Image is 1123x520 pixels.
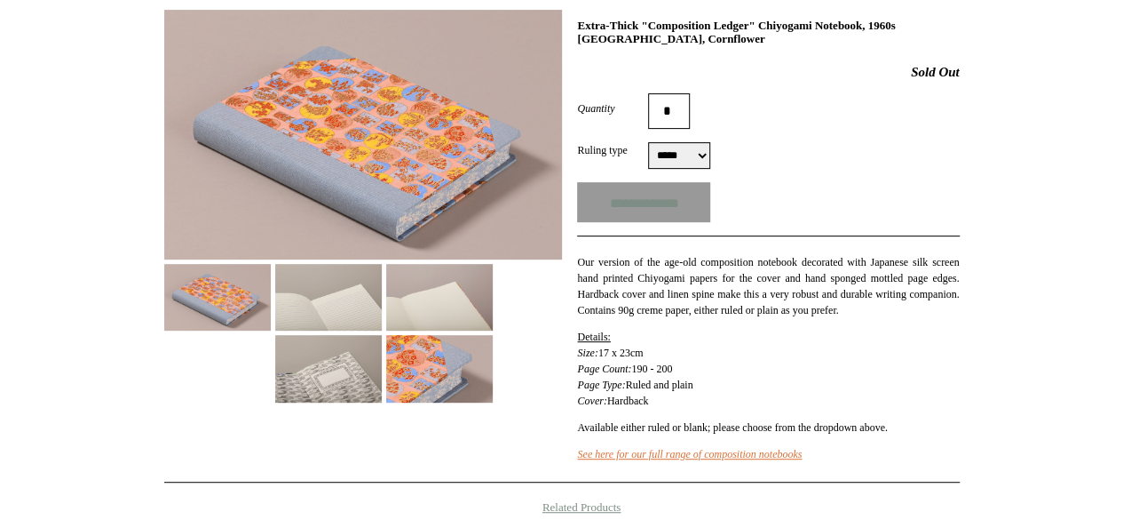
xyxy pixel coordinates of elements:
[577,256,959,316] span: Our version of the age-old composition notebook decorated with Japanese silk screen hand printed ...
[577,420,959,436] p: Available either ruled or blank; please choose from the dropdown above.
[577,379,625,391] em: Page Type:
[577,448,802,460] a: See here for our full range of composition notebooks
[577,64,959,80] h2: Sold Out
[386,335,493,402] img: Extra-Thick "Composition Ledger" Chiyogami Notebook, 1960s Japan, Cornflower
[577,395,606,407] em: Cover:
[275,335,382,402] img: Extra-Thick "Composition Ledger" Chiyogami Notebook, 1960s Japan, Cornflower
[626,379,693,391] span: Ruled and plain
[275,264,382,331] img: Extra-Thick "Composition Ledger" Chiyogami Notebook, 1960s Japan, Cornflower
[577,19,959,46] h1: Extra-Thick "Composition Ledger" Chiyogami Notebook, 1960s [GEOGRAPHIC_DATA], Cornflower
[577,331,610,343] span: Details:
[386,264,493,331] img: Extra-Thick "Composition Ledger" Chiyogami Notebook, 1960s Japan, Cornflower
[164,264,271,331] img: Extra-Thick "Composition Ledger" Chiyogami Notebook, 1960s Japan, Cornflower
[577,363,631,375] em: Page Count:
[607,395,649,407] span: Hardback
[118,500,1006,515] h4: Related Products
[577,100,648,116] label: Quantity
[164,10,562,260] img: Extra-Thick "Composition Ledger" Chiyogami Notebook, 1960s Japan, Cornflower
[577,329,959,409] p: 190 - 200
[577,142,648,158] label: Ruling type
[577,347,597,359] em: Size:
[598,347,644,359] span: 17 x 23cm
